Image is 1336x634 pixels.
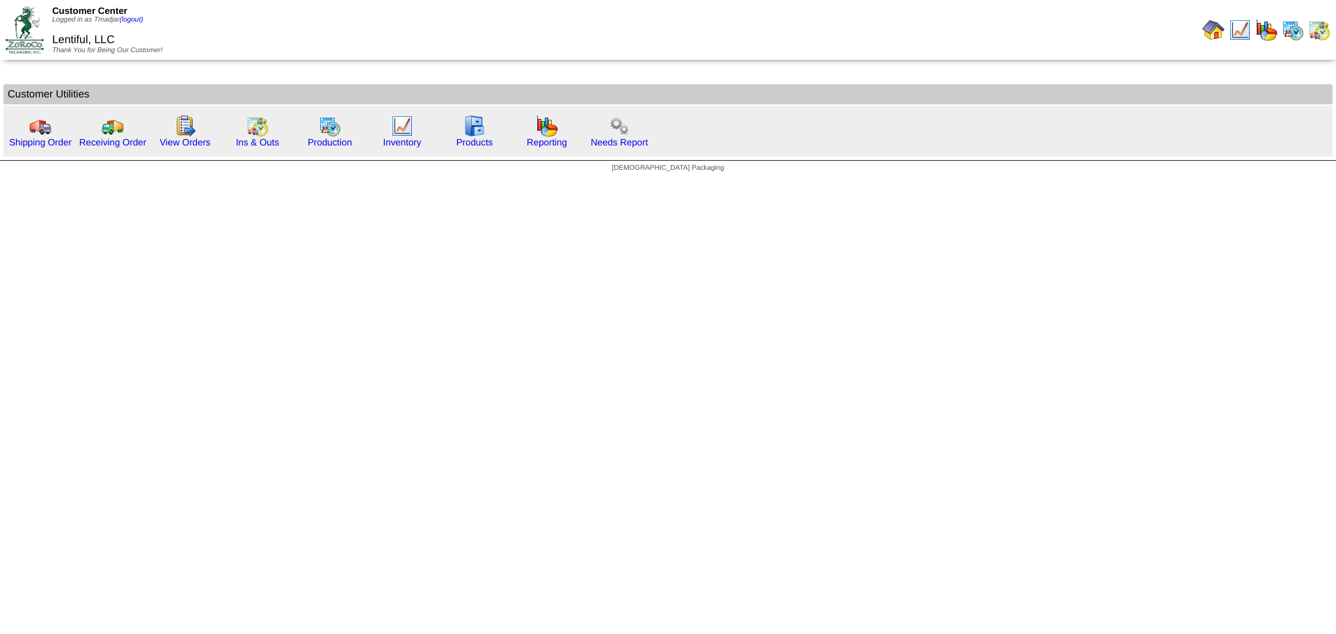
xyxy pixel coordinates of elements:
img: graph.gif [1255,19,1278,41]
a: Ins & Outs [236,137,279,148]
span: Logged in as Tmadjar [52,16,143,24]
a: Needs Report [591,137,648,148]
a: Products [456,137,493,148]
img: calendarprod.gif [1282,19,1304,41]
img: cabinet.gif [463,115,486,137]
td: Customer Utilities [3,84,1333,104]
img: calendarinout.gif [246,115,269,137]
img: truck2.gif [102,115,124,137]
span: Lentiful, LLC [52,34,115,46]
img: workorder.gif [174,115,196,137]
img: ZoRoCo_Logo(Green%26Foil)%20jpg.webp [6,6,44,53]
img: truck.gif [29,115,51,137]
img: graph.gif [536,115,558,137]
img: line_graph.gif [391,115,413,137]
span: Customer Center [52,6,127,16]
a: (logout) [120,16,143,24]
a: Reporting [527,137,567,148]
a: Shipping Order [9,137,72,148]
img: workflow.png [608,115,630,137]
img: home.gif [1202,19,1225,41]
img: calendarprod.gif [319,115,341,137]
span: Thank You for Being Our Customer! [52,47,163,54]
a: Inventory [383,137,422,148]
img: line_graph.gif [1229,19,1251,41]
a: Receiving Order [79,137,146,148]
span: [DEMOGRAPHIC_DATA] Packaging [612,164,724,172]
a: View Orders [159,137,210,148]
a: Production [308,137,352,148]
img: calendarinout.gif [1308,19,1330,41]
